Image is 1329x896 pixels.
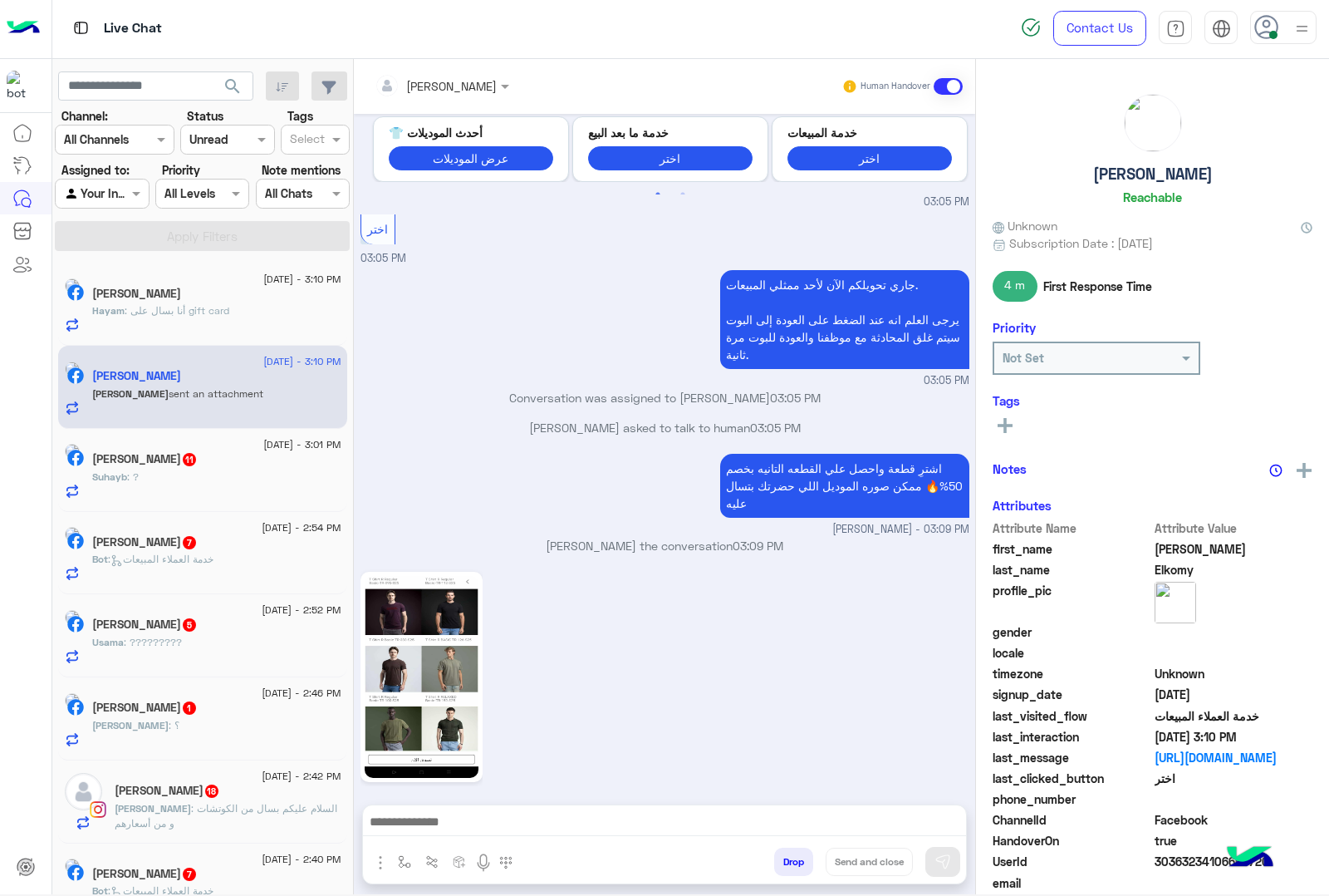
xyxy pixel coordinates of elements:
span: locale [993,644,1151,662]
h5: Suhayb Gamal [92,452,198,466]
img: Facebook [67,533,84,549]
span: phone_number [993,790,1151,808]
button: Drop [774,848,813,876]
label: Note mentions [262,161,341,179]
span: 2025-09-02T12:10:21.461Z [1155,728,1313,746]
span: Unknown [993,217,1057,234]
span: gender [993,623,1151,641]
span: خدمة العملاء المبيعات [1155,707,1313,725]
img: make a call [499,856,512,869]
span: 4 m [993,271,1037,301]
p: Live Chat [104,17,162,40]
span: اختر [1155,770,1313,787]
span: [PERSON_NAME] [92,719,169,731]
span: search [223,76,243,96]
p: 2/9/2025, 3:05 PM [720,270,969,369]
span: [PERSON_NAME] - 03:09 PM [832,522,969,538]
h5: Ali Alhag [115,784,220,798]
span: [DATE] - 2:42 PM [262,769,341,784]
button: اختر [588,146,753,170]
img: create order [453,855,466,869]
span: last_clicked_button [993,770,1151,787]
span: 7 [183,536,196,549]
img: picture [65,527,80,542]
h5: Usama Maher [92,618,198,632]
img: notes [1269,464,1282,477]
span: [DATE] - 2:52 PM [262,603,341,618]
span: 7 [183,868,196,881]
a: Contact Us [1053,11,1146,46]
h6: Tags [993,393,1312,408]
span: 5 [183,618,196,632]
img: Trigger scenario [425,855,439,869]
span: profile_pic [993,582,1151,620]
img: 713415422032625 [7,71,37,101]
h6: Priority [993,320,1036,335]
span: 2025-08-30T20:56:18.405Z [1155,686,1313,703]
span: ؟ [169,719,179,731]
img: Facebook [67,699,84,716]
p: [PERSON_NAME] asked to talk to human [360,419,969,436]
label: Assigned to: [61,161,130,179]
span: timezone [993,665,1151,682]
span: السلام عليكم بسال من الكوتشات و من أسعارهم [115,802,337,830]
button: 2 of 2 [674,186,691,203]
span: [DATE] - 3:10 PM [263,272,341,287]
span: sent an attachment [169,387,263,400]
button: create order [446,848,473,875]
span: 03:05 PM [770,391,821,405]
img: send message [934,854,951,870]
button: Apply Filters [55,221,350,251]
span: Unknown [1155,665,1313,682]
img: picture [65,444,80,459]
span: 03:05 PM [750,421,801,435]
label: Priority [162,161,200,179]
img: send attachment [370,853,390,873]
img: picture [1155,582,1196,623]
p: خدمة المبيعات [787,124,952,141]
span: [DATE] - 2:54 PM [262,520,341,535]
span: ????????? [124,636,182,648]
img: hulul-logo.png [1221,830,1279,888]
span: 11 [183,453,196,466]
button: select flow [391,848,419,875]
span: [DATE] - 3:01 PM [263,437,341,452]
span: Hayam [92,304,125,317]
img: profile [1292,18,1312,39]
span: [PERSON_NAME] [115,802,191,815]
span: اختر [367,222,388,236]
p: [PERSON_NAME] the conversation [360,537,969,554]
img: picture [1125,95,1181,151]
h6: Notes [993,461,1027,476]
img: picture [65,362,80,377]
span: 18 [205,785,218,798]
h5: [PERSON_NAME] [1093,165,1213,184]
span: 1 [183,702,196,715]
img: Facebook [67,450,84,466]
span: Elkomy [1155,561,1313,578]
img: add [1297,463,1312,478]
span: [DATE] - 2:46 PM [262,686,341,701]
span: 03:05 PM [360,252,406,264]
span: last_visited_flow [993,707,1151,725]
span: signup_date [993,686,1151,703]
img: send voice note [473,853,493,873]
span: أنا بسال على gift card [125,304,229,317]
span: 03:05 PM [924,373,969,389]
img: tab [1212,19,1231,38]
span: HandoverOn [993,832,1151,849]
span: null [1155,623,1313,641]
h5: محمد الشيخ [92,701,198,715]
span: 03:05 PM [924,194,969,210]
img: picture [65,278,80,293]
button: Send and close [826,848,913,876]
p: أحدث الموديلات 👕 [389,124,553,141]
span: [DATE] - 2:40 PM [262,852,341,867]
span: Usama [92,636,124,648]
h5: Hayam Elabady [92,287,181,301]
span: UserId [993,853,1151,870]
h5: Zeyad Burai [92,535,198,549]
span: [PERSON_NAME] [92,387,169,400]
h6: Reachable [1123,190,1182,204]
span: last_interaction [993,728,1151,746]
